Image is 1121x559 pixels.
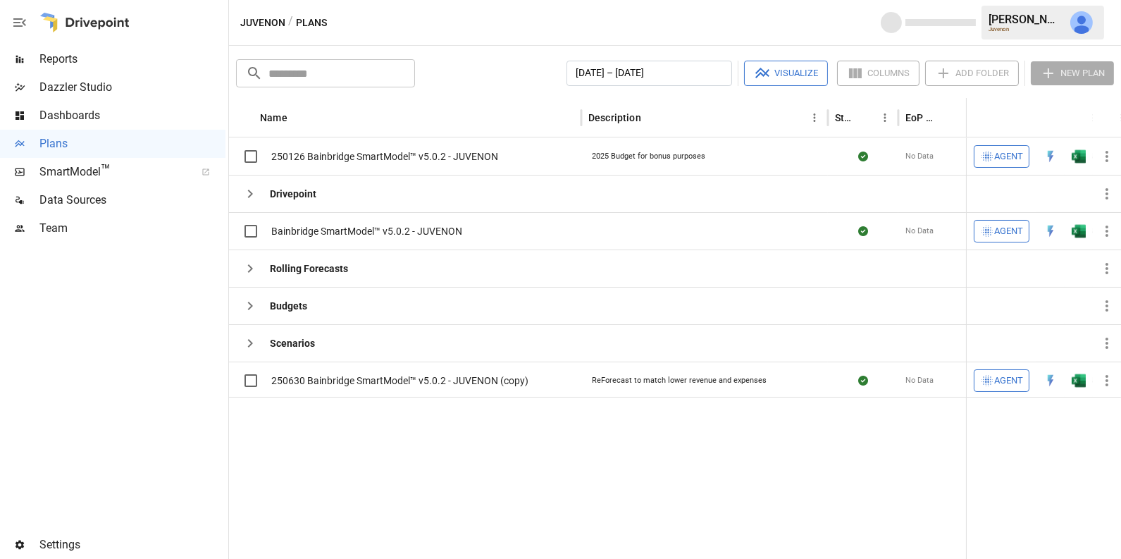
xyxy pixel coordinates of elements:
[858,149,868,164] div: Sync complete
[592,151,705,162] div: 2025 Budget for bonus purposes
[39,135,225,152] span: Plans
[270,336,315,350] b: Scenarios
[960,108,979,128] button: EoP Cash column menu
[39,107,225,124] span: Dashboards
[39,192,225,209] span: Data Sources
[994,223,1023,240] span: Agent
[39,220,225,237] span: Team
[925,61,1019,86] button: Add Folder
[39,164,186,180] span: SmartModel
[270,187,316,201] b: Drivepoint
[1070,11,1093,34] img: Julie Wilton
[1043,149,1058,164] img: quick-edit-flash.b8aec18c.svg
[835,112,854,123] div: Status
[588,112,641,123] div: Description
[1043,374,1058,388] div: Open in Quick Edit
[240,14,285,32] button: Juvenon
[905,375,934,386] span: No Data
[289,108,309,128] button: Sort
[260,112,287,123] div: Name
[974,220,1029,242] button: Agent
[643,108,662,128] button: Sort
[1101,108,1121,128] button: Sort
[1043,374,1058,388] img: quick-edit-flash.b8aec18c.svg
[905,226,934,237] span: No Data
[39,79,225,96] span: Dazzler Studio
[592,375,767,386] div: ReForecast to match lower revenue and expenses
[1072,374,1086,388] img: g5qfjXmAAAAABJRU5ErkJggg==
[270,299,307,313] b: Budgets
[805,108,824,128] button: Description column menu
[974,145,1029,168] button: Agent
[858,374,868,388] div: Sync complete
[271,224,462,238] span: Bainbridge SmartModel™ v5.0.2 - JUVENON
[1043,149,1058,164] div: Open in Quick Edit
[1072,224,1086,238] div: Open in Excel
[905,151,934,162] span: No Data
[1072,224,1086,238] img: g5qfjXmAAAAABJRU5ErkJggg==
[1043,224,1058,238] div: Open in Quick Edit
[101,161,111,179] span: ™
[1062,3,1101,42] button: Julie Wilton
[974,369,1029,392] button: Agent
[837,61,919,86] button: Columns
[875,108,895,128] button: Status column menu
[1072,149,1086,164] img: g5qfjXmAAAAABJRU5ErkJggg==
[905,112,939,123] div: EoP Cash
[1072,374,1086,388] div: Open in Excel
[855,108,875,128] button: Sort
[566,61,732,86] button: [DATE] – [DATE]
[271,374,528,388] span: 250630 Bainbridge SmartModel™ v5.0.2 - JUVENON (copy)
[271,149,498,164] span: 250126 Bainbridge SmartModel™ v5.0.2 - JUVENON
[270,262,348,276] b: Rolling Forecasts
[39,536,225,553] span: Settings
[744,61,828,86] button: Visualize
[39,51,225,68] span: Reports
[940,108,960,128] button: Sort
[989,13,1062,26] div: [PERSON_NAME]
[1031,61,1114,85] button: New Plan
[994,149,1023,165] span: Agent
[858,224,868,238] div: Sync complete
[1072,149,1086,164] div: Open in Excel
[994,373,1023,389] span: Agent
[288,14,293,32] div: /
[1043,224,1058,238] img: quick-edit-flash.b8aec18c.svg
[989,26,1062,32] div: Juvenon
